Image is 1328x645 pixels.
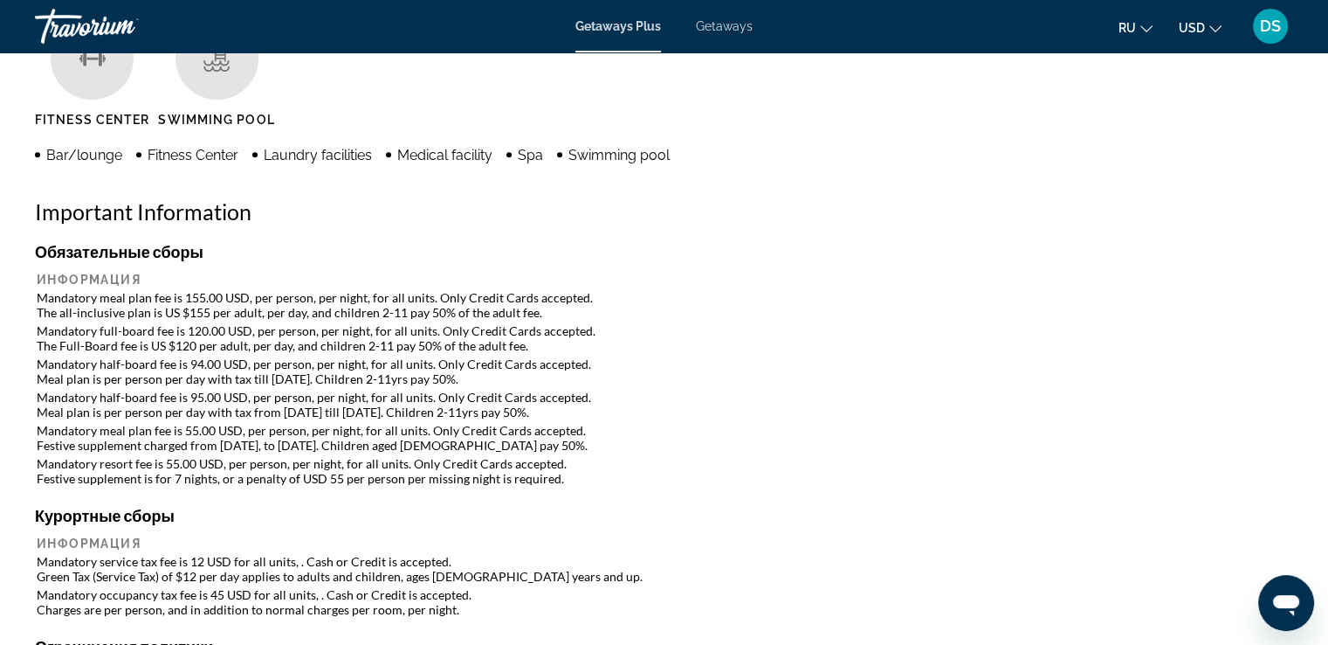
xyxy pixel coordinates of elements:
[1260,17,1281,35] span: DS
[35,242,1293,261] h4: Обязательные сборы
[35,198,1293,225] h2: Important Information
[518,147,543,163] span: Spa
[1248,8,1293,45] button: User Menu
[35,506,1293,525] h4: Курортные сборы
[575,19,661,33] a: Getaways Plus
[46,147,122,163] span: Bar/lounge
[35,3,210,49] a: Travorium
[37,455,1291,487] td: Mandatory resort fee is 55.00 USD, per person, per night, for all units. Only Credit Cards accept...
[37,586,1291,618] td: Mandatory occupancy tax fee is 45 USD for all units, . Cash or Credit is accepted. Charges are pe...
[1179,15,1221,40] button: Change currency
[37,272,1291,288] th: Информация
[264,147,372,163] span: Laundry facilities
[1258,575,1314,631] iframe: Кнопка запуска окна обмена сообщениями
[37,322,1291,354] td: Mandatory full-board fee is 120.00 USD, per person, per night, for all units. Only Credit Cards a...
[37,389,1291,420] td: Mandatory half-board fee is 95.00 USD, per person, per night, for all units. Only Credit Cards ac...
[37,536,1291,551] th: Информация
[37,356,1291,387] td: Mandatory half-board fee is 94.00 USD, per person, per night, for all units. Only Credit Cards ac...
[397,147,492,163] span: Medical facility
[1179,21,1205,35] span: USD
[148,147,238,163] span: Fitness Center
[37,553,1291,585] td: Mandatory service tax fee is 12 USD for all units, . Cash or Credit is accepted. Green Tax (Servi...
[1118,15,1153,40] button: Change language
[158,113,274,127] span: Swimming Pool
[37,289,1291,321] td: Mandatory meal plan fee is 155.00 USD, per person, per night, for all units. Only Credit Cards ac...
[35,113,149,127] span: Fitness Center
[37,422,1291,454] td: Mandatory meal plan fee is 55.00 USD, per person, per night, for all units. Only Credit Cards acc...
[568,147,670,163] span: Swimming pool
[1118,21,1136,35] span: ru
[696,19,753,33] a: Getaways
